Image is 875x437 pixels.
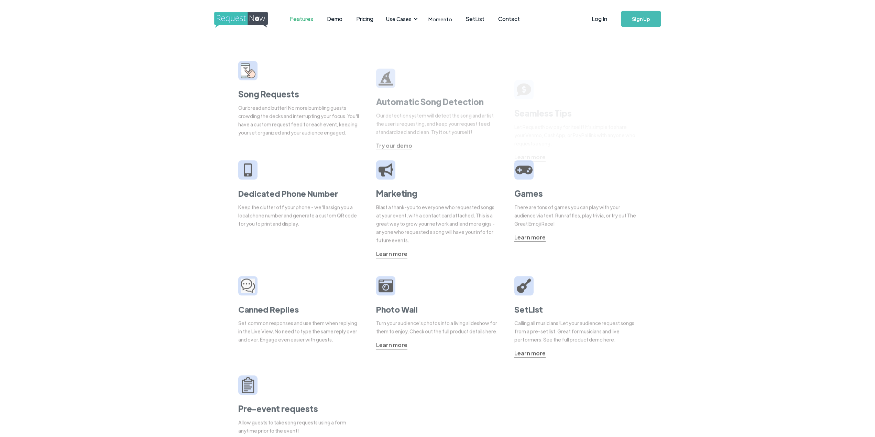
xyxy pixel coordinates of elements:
[514,349,546,357] div: Learn more
[376,188,417,198] strong: Marketing
[243,163,252,177] img: iphone
[514,188,543,198] strong: Games
[514,153,546,161] div: Learn more
[379,278,393,293] img: camera icon
[320,8,349,30] a: Demo
[376,304,418,315] strong: Photo Wall
[514,108,572,118] strong: Seamless Tips
[349,8,380,30] a: Pricing
[514,233,546,241] div: Learn more
[379,71,393,86] img: wizard hat
[238,103,361,136] div: Our bread and butter! No more bumbling guests crowding the decks and interrupting your focus. You...
[514,304,543,315] strong: SetList
[514,349,546,358] a: Learn more
[376,142,412,150] a: Try our demo
[514,233,546,242] a: Learn more
[376,319,499,335] div: Turn your audience's photos into a living slideshow for them to enjoy. Check out the full product...
[515,163,533,177] img: video game
[240,63,255,78] img: smarphone
[376,341,407,349] a: Learn more
[214,12,266,26] a: home
[238,88,299,99] strong: Song Requests
[241,278,255,293] img: camera icon
[238,304,299,315] strong: Canned Replies
[238,203,361,228] div: Keep the clutter off your phone - we'll assign you a local phone number and generate a custom QR ...
[621,11,661,27] a: Sign Up
[514,153,546,162] a: Learn more
[422,9,459,29] a: Momento
[514,203,637,228] div: There are tons of games you can play with your audience via text. Run raffles, play trivia, or tr...
[283,8,320,30] a: Features
[376,111,499,136] div: Our detection system will detect the song and artist the user is requesting, and keep your reques...
[376,203,499,244] div: Blast a thank-you to everyone who requested songs at your event, with a contact card attached. Th...
[491,8,527,30] a: Contact
[585,7,614,31] a: Log In
[238,418,361,435] div: Allow guests to take song requests using a form anytime prior to the event!
[514,123,637,148] div: Let RequestNow pay for itself! It's simple to share your Venmo, CashApp, or PayPal link with anyo...
[514,319,637,343] div: Calling all musicians! Let your audience request songs from a pre-set list. Great for musicians a...
[376,96,484,107] strong: Automatic Song Detection
[376,250,407,258] a: Learn more
[238,319,361,343] div: Set common responses and use them when replying in the Live View. No need to type the same reply ...
[238,188,338,199] strong: Dedicated Phone Number
[379,164,393,176] img: megaphone
[459,8,491,30] a: SetList
[214,12,281,28] img: requestnow logo
[386,15,412,23] div: Use Cases
[382,8,420,30] div: Use Cases
[238,403,318,414] strong: Pre-event requests
[517,83,531,97] img: tip sign
[517,278,531,293] img: guitar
